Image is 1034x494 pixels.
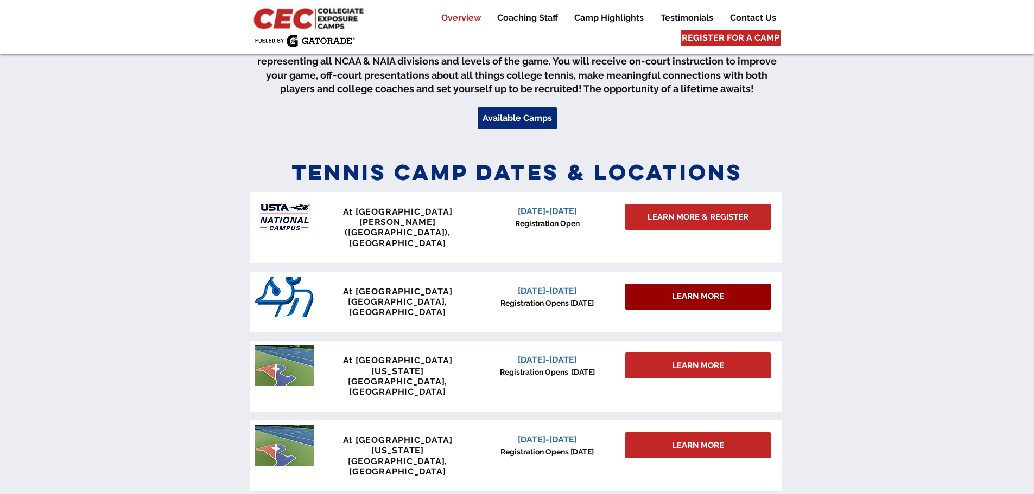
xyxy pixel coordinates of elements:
[436,11,486,24] p: Overview
[343,286,453,297] span: At [GEOGRAPHIC_DATA]
[518,434,577,445] span: [DATE]-[DATE]
[345,217,451,248] span: [PERSON_NAME] ([GEOGRAPHIC_DATA]), [GEOGRAPHIC_DATA]
[625,432,771,458] a: LEARN MORE
[672,291,724,302] span: LEARN MORE
[725,11,782,24] p: Contact Us
[500,368,595,376] span: Registration Opens [DATE]
[255,345,314,386] img: penn tennis courts with logo.jpeg
[648,211,748,223] span: LEARN MORE & REGISTER
[500,447,594,456] span: Registration Opens [DATE]
[348,297,447,317] span: [GEOGRAPHIC_DATA], [GEOGRAPHIC_DATA]
[425,11,784,24] nav: Site
[255,197,314,238] img: USTA Campus image_edited.jpg
[515,219,580,228] span: Registration Open
[489,11,566,24] a: Coaching Staff
[672,440,724,451] span: LEARN MORE
[483,112,552,124] span: Available Camps
[518,355,577,365] span: [DATE]-[DATE]
[625,284,771,310] div: LEARN MORE
[625,352,771,378] a: LEARN MORE
[566,11,652,24] a: Camp Highlights
[255,425,314,466] img: penn tennis courts with logo.jpeg
[625,204,771,230] a: LEARN MORE & REGISTER
[655,11,719,24] p: Testimonials
[433,11,489,24] a: Overview
[251,5,369,30] img: CEC Logo Primary_edited.jpg
[569,11,649,24] p: Camp Highlights
[348,376,447,397] span: [GEOGRAPHIC_DATA], [GEOGRAPHIC_DATA]
[343,355,453,376] span: At [GEOGRAPHIC_DATA][US_STATE]
[255,277,314,317] img: San_Diego_Toreros_logo.png
[343,435,453,455] span: At [GEOGRAPHIC_DATA][US_STATE]
[652,11,721,24] a: Testimonials
[681,30,781,46] a: REGISTER FOR A CAMP
[343,207,453,217] span: At [GEOGRAPHIC_DATA]
[518,206,577,216] span: [DATE]-[DATE]
[256,28,778,94] span: Your pathway starts here at CEC tennis! The premier camps are designed for junior tennis players ...
[291,158,743,186] span: Tennis Camp Dates & Locations
[722,11,784,24] a: Contact Us
[682,32,779,44] span: REGISTER FOR A CAMP
[518,286,577,296] span: [DATE]-[DATE]
[492,11,563,24] p: Coaching Staff
[478,107,557,129] a: Available Camps
[672,360,724,371] span: LEARN MORE
[348,456,447,477] span: [GEOGRAPHIC_DATA], [GEOGRAPHIC_DATA]
[255,34,355,47] img: Fueled by Gatorade.png
[500,299,594,307] span: Registration Opens [DATE]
